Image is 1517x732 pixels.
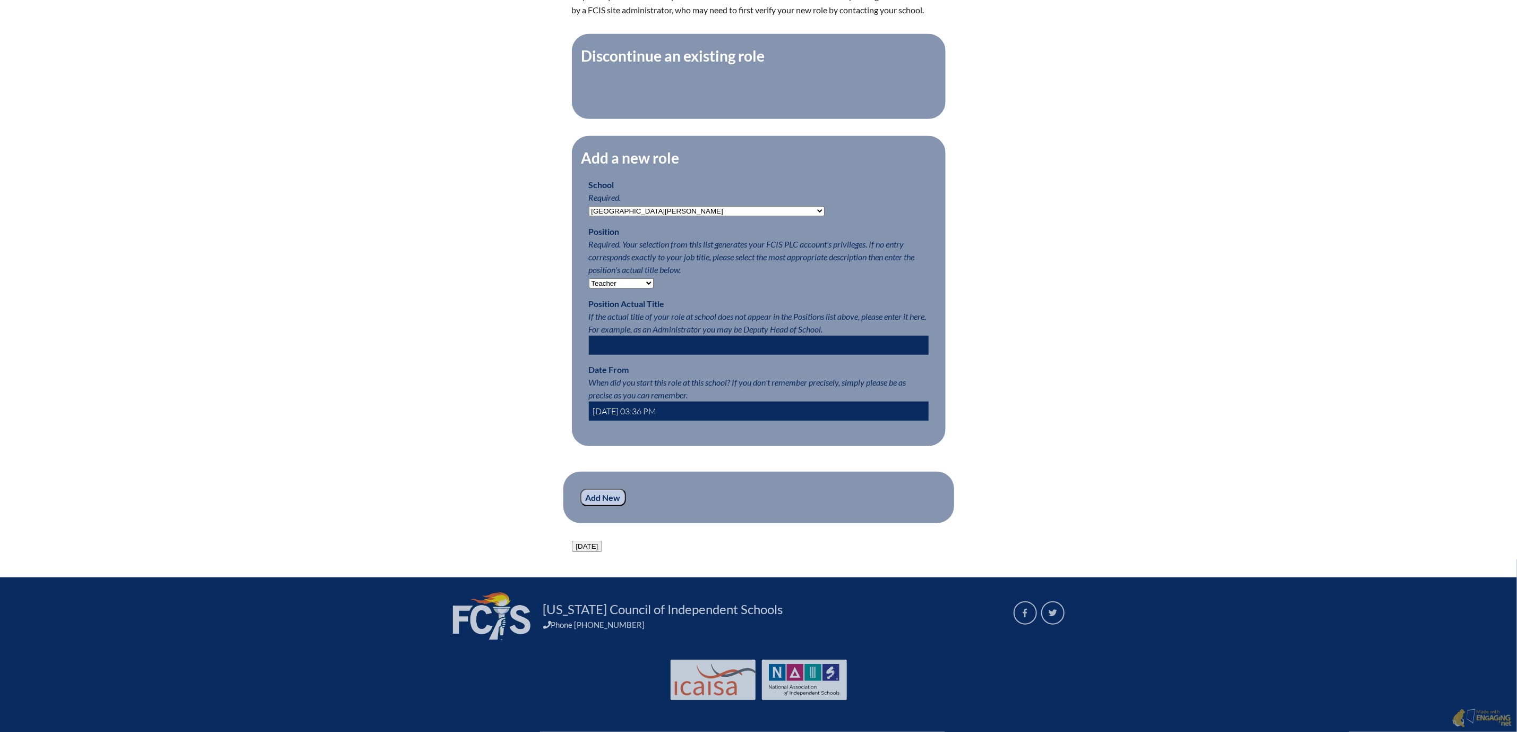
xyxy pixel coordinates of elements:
img: Int'l Council Advancing Independent School Accreditation logo [675,664,757,696]
span: Required. Your selection from this list generates your FCIS PLC account's privileges. If no entry... [589,239,915,275]
span: Required. [589,192,621,202]
p: Made with [1476,709,1512,728]
img: NAIS Logo [769,664,840,696]
span: When did you start this role at this school? If you don't remember precisely, simply please be as... [589,377,906,400]
img: Engaging - Bring it online [1452,709,1465,728]
a: Made with [1448,707,1516,731]
img: Engaging - Bring it online [1467,709,1478,724]
input: Add New [580,489,626,507]
label: Position [589,226,620,236]
legend: Add a new role [580,149,681,167]
div: Phone [PHONE_NUMBER] [543,620,1001,629]
label: School [589,180,614,190]
img: Engaging - Bring it online [1476,714,1512,727]
legend: Discontinue an existing role [580,47,766,65]
img: FCIS_logo_white [453,592,530,640]
span: If the actual title of your role at school does not appear in the Positions list above, please en... [589,311,927,334]
a: [US_STATE] Council of Independent Schools [539,601,787,618]
label: Position Actual Title [589,299,665,309]
button: [DATE] [572,541,603,552]
label: Date From [589,364,629,374]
